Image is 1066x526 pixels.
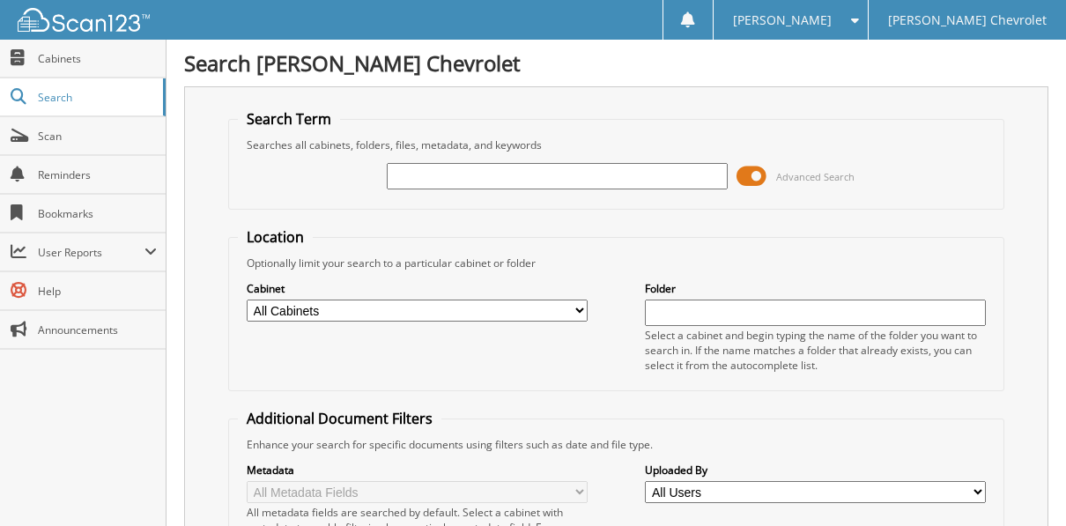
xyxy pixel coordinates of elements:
[888,15,1047,26] span: [PERSON_NAME] Chevrolet
[238,437,995,452] div: Enhance your search for specific documents using filters such as date and file type.
[238,137,995,152] div: Searches all cabinets, folders, files, metadata, and keywords
[38,245,144,260] span: User Reports
[247,463,588,478] label: Metadata
[38,206,157,221] span: Bookmarks
[645,463,986,478] label: Uploaded By
[247,281,588,296] label: Cabinet
[238,256,995,270] div: Optionally limit your search to a particular cabinet or folder
[38,90,154,105] span: Search
[38,284,157,299] span: Help
[238,409,441,428] legend: Additional Document Filters
[38,129,157,144] span: Scan
[645,281,986,296] label: Folder
[733,15,832,26] span: [PERSON_NAME]
[184,48,1048,78] h1: Search [PERSON_NAME] Chevrolet
[776,170,855,183] span: Advanced Search
[38,167,157,182] span: Reminders
[18,8,150,32] img: scan123-logo-white.svg
[238,227,313,247] legend: Location
[238,109,340,129] legend: Search Term
[645,328,986,373] div: Select a cabinet and begin typing the name of the folder you want to search in. If the name match...
[978,441,1066,526] iframe: Chat Widget
[38,322,157,337] span: Announcements
[38,51,157,66] span: Cabinets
